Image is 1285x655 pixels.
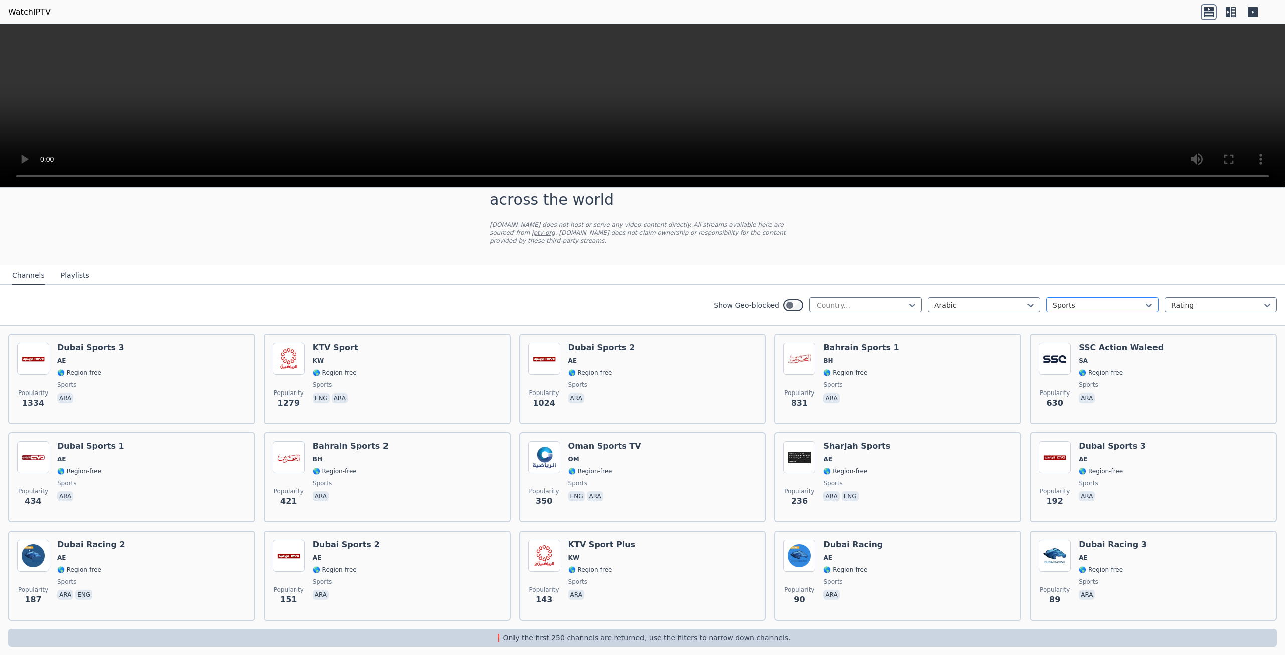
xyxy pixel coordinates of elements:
[1079,357,1088,365] span: SA
[273,343,305,375] img: KTV Sport
[823,479,842,487] span: sports
[490,173,795,209] h1: - Free IPTV streams from across the world
[568,578,587,586] span: sports
[1079,369,1123,377] span: 🌎 Region-free
[57,393,73,403] p: ara
[313,467,357,475] span: 🌎 Region-free
[313,441,389,451] h6: Bahrain Sports 2
[313,381,332,389] span: sports
[17,540,49,572] img: Dubai Racing 2
[823,566,867,574] span: 🌎 Region-free
[75,590,92,600] p: eng
[536,495,552,507] span: 350
[533,397,555,409] span: 1024
[1049,594,1060,606] span: 89
[568,441,641,451] h6: Oman Sports TV
[568,343,635,353] h6: Dubai Sports 2
[568,554,580,562] span: KW
[1079,441,1146,451] h6: Dubai Sports 3
[1079,343,1164,353] h6: SSC Action Waleed
[313,590,329,600] p: ara
[1040,487,1070,495] span: Popularity
[568,381,587,389] span: sports
[568,590,584,600] p: ara
[273,540,305,572] img: Dubai Sports 2
[529,586,559,594] span: Popularity
[784,389,814,397] span: Popularity
[791,495,808,507] span: 236
[61,266,89,285] button: Playlists
[57,590,73,600] p: ara
[57,441,124,451] h6: Dubai Sports 1
[823,590,839,600] p: ara
[57,491,73,501] p: ara
[536,594,552,606] span: 143
[823,540,883,550] h6: Dubai Racing
[332,393,348,403] p: ara
[57,578,76,586] span: sports
[1079,566,1123,574] span: 🌎 Region-free
[313,343,358,353] h6: KTV Sport
[57,357,66,365] span: AE
[794,594,805,606] span: 90
[1079,578,1098,586] span: sports
[783,343,815,375] img: Bahrain Sports 1
[568,455,579,463] span: OM
[274,586,304,594] span: Popularity
[1079,479,1098,487] span: sports
[313,566,357,574] span: 🌎 Region-free
[1040,389,1070,397] span: Popularity
[25,495,41,507] span: 434
[280,495,297,507] span: 421
[57,343,124,353] h6: Dubai Sports 3
[18,389,48,397] span: Popularity
[784,487,814,495] span: Popularity
[313,369,357,377] span: 🌎 Region-free
[1079,455,1087,463] span: AE
[568,357,577,365] span: AE
[57,540,125,550] h6: Dubai Racing 2
[823,578,842,586] span: sports
[17,343,49,375] img: Dubai Sports 3
[12,266,45,285] button: Channels
[1079,393,1095,403] p: ara
[274,389,304,397] span: Popularity
[1079,467,1123,475] span: 🌎 Region-free
[57,479,76,487] span: sports
[57,554,66,562] span: AE
[313,491,329,501] p: ara
[313,357,324,365] span: KW
[57,566,101,574] span: 🌎 Region-free
[278,397,300,409] span: 1279
[25,594,41,606] span: 187
[823,441,890,451] h6: Sharjah Sports
[1046,495,1063,507] span: 192
[57,455,66,463] span: AE
[1079,590,1095,600] p: ara
[823,393,839,403] p: ara
[12,633,1273,643] p: ❗️Only the first 250 channels are returned, use the filters to narrow down channels.
[490,221,795,245] p: [DOMAIN_NAME] does not host or serve any video content directly. All streams available here are s...
[273,441,305,473] img: Bahrain Sports 2
[529,389,559,397] span: Popularity
[823,491,839,501] p: ara
[784,586,814,594] span: Popularity
[783,441,815,473] img: Sharjah Sports
[8,6,51,18] a: WatchIPTV
[823,467,867,475] span: 🌎 Region-free
[823,554,832,562] span: AE
[568,467,612,475] span: 🌎 Region-free
[1079,381,1098,389] span: sports
[1046,397,1063,409] span: 630
[313,554,321,562] span: AE
[313,479,332,487] span: sports
[1039,441,1071,473] img: Dubai Sports 3
[1079,491,1095,501] p: ara
[714,300,779,310] label: Show Geo-blocked
[22,397,45,409] span: 1334
[313,393,330,403] p: eng
[274,487,304,495] span: Popularity
[529,487,559,495] span: Popularity
[823,455,832,463] span: AE
[18,586,48,594] span: Popularity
